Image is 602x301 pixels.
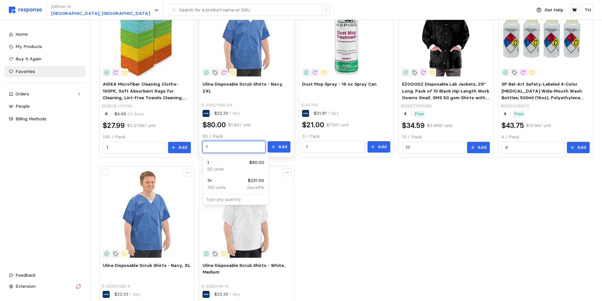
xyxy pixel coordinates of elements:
[4,88,86,100] a: Orders
[505,142,561,153] input: Qty
[228,291,240,297] span: 1 day
[168,142,191,153] button: Add
[302,81,377,87] span: Dust Mop Spray - 16 oz Spray Can
[214,110,240,117] p: $22.33
[247,184,264,191] p: Save 4 %
[128,291,141,297] span: 1 day
[207,177,212,184] p: 3 +
[114,111,144,117] p: $4.49
[15,272,36,278] span: Feedback
[327,110,339,116] span: 1 day
[4,270,86,281] button: Feedback
[207,184,226,191] p: 150 units
[326,122,349,129] p: $7.00 / unit
[567,142,590,153] button: Add
[278,143,287,150] p: Add
[127,122,155,129] p: $0.2799 / unit
[577,144,586,151] p: Add
[203,133,290,140] p: 50 / Pack
[201,283,228,290] p: S-24601W-M
[582,4,593,15] button: TH
[314,110,339,117] p: $21.91
[467,142,490,153] button: Add
[402,121,425,130] h2: $34.59
[214,291,240,298] p: $22.33
[15,91,75,98] div: Orders
[102,283,131,290] p: S-24601NB-X
[585,7,591,14] p: TH
[51,10,150,17] p: [GEOGRAPHIC_DATA], [GEOGRAPHIC_DATA]
[533,4,567,16] button: Get Help
[4,41,86,52] a: My Products
[114,291,141,298] p: $22.33
[323,6,330,14] div: /
[302,133,390,140] p: 3 / Pack
[502,121,524,130] h2: $43.75
[526,122,551,129] p: $10.94 / unit
[102,103,132,110] p: B08CKJYXMK
[405,142,461,153] input: Qty
[106,142,162,153] input: Qty
[203,170,290,257] img: S-24601W-M
[378,143,387,150] p: Add
[15,31,28,37] span: Home
[126,111,144,117] span: 24 days
[51,3,150,10] p: Deliver to
[203,81,283,94] span: Uline Disposable Scrub Shirts - Navy, 2XL
[103,262,191,268] span: Uline Disposable Scrub Shirts - Navy, XL
[103,121,125,130] h2: $27.99
[103,134,191,141] p: 100 / Pack
[514,111,524,117] p: Free
[249,159,264,166] p: $80.00
[502,81,584,114] span: SP Bel-Art Safety-Labeled 4-Color [MEDICAL_DATA] Wide-Mouth Wash Bottles; 500ml (16oz), Polyethyl...
[427,122,452,129] p: $3.459 / unit
[179,4,319,16] input: Search for a product name or SKU
[15,44,42,49] span: My Products
[4,53,86,65] a: Buy It Again
[15,103,30,109] span: People
[228,122,251,129] p: $1.60 / unit
[206,197,265,202] p: Type any quantity.
[268,141,290,153] button: Add
[207,159,209,166] p: 1
[4,281,86,292] button: Extension
[4,29,86,40] a: Home
[477,144,487,151] p: Add
[248,177,264,184] p: $231.00
[15,69,35,74] span: Favorites
[502,134,589,141] p: 4 / Pack
[203,262,285,275] span: Uline Disposable Scrub Shirts - White, Medium
[4,113,86,125] a: Billing Methods
[178,144,187,151] p: Add
[302,120,324,130] h2: $21.00
[207,166,224,173] p: 50 units
[203,120,226,130] h2: $80.00
[15,283,36,289] span: Extension
[415,111,424,117] p: Free
[544,7,563,14] p: Get Help
[228,110,240,116] span: 1 day
[301,102,318,109] p: S-14792
[402,134,490,141] p: 10 / Pack
[401,103,432,110] p: B09DT9MXBN
[402,81,489,121] span: EZGOODZ Disposable Lab Jackets, 29" Long. Pack of 10 Black Hip-Length Work Gowns Small. SMS 50 gs...
[201,102,233,109] p: S-24601NB-2X
[501,103,529,110] p: B002VA5QY2
[206,141,262,153] input: Qty
[103,81,188,121] span: AIDEA Microfiber Cleaning Cloths-100PK, Soft Absorbent Rags for Cleaning, Lint-Free Towels Cleani...
[15,56,41,62] span: Buy It Again
[103,170,191,257] img: S-24601NB-X
[9,7,42,13] img: svg%3e
[368,141,390,153] button: Add
[306,141,362,153] input: Qty
[4,66,86,77] a: Favorites
[15,116,46,122] span: Billing Methods
[4,101,86,112] a: People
